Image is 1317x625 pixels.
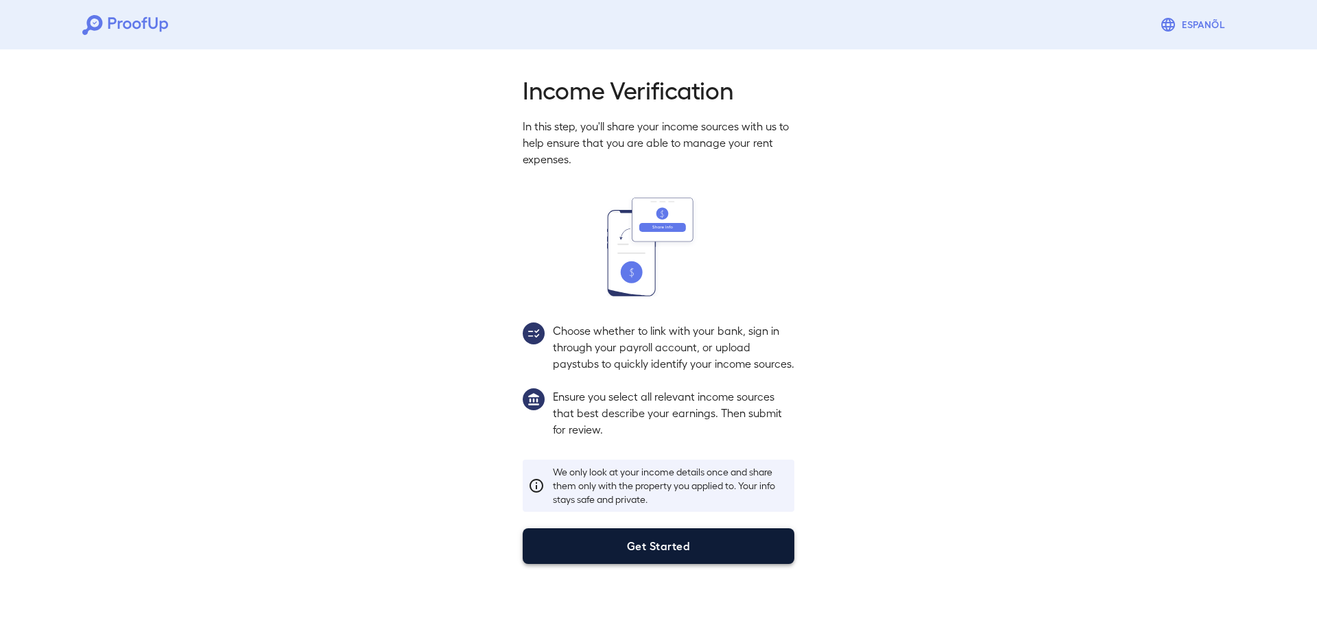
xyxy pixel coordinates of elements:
[523,322,545,344] img: group2.svg
[1154,11,1235,38] button: Espanõl
[523,74,794,104] h2: Income Verification
[607,198,710,296] img: transfer_money.svg
[523,388,545,410] img: group1.svg
[523,118,794,167] p: In this step, you'll share your income sources with us to help ensure that you are able to manage...
[523,528,794,564] button: Get Started
[553,322,794,372] p: Choose whether to link with your bank, sign in through your payroll account, or upload paystubs t...
[553,388,794,438] p: Ensure you select all relevant income sources that best describe your earnings. Then submit for r...
[553,465,789,506] p: We only look at your income details once and share them only with the property you applied to. Yo...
